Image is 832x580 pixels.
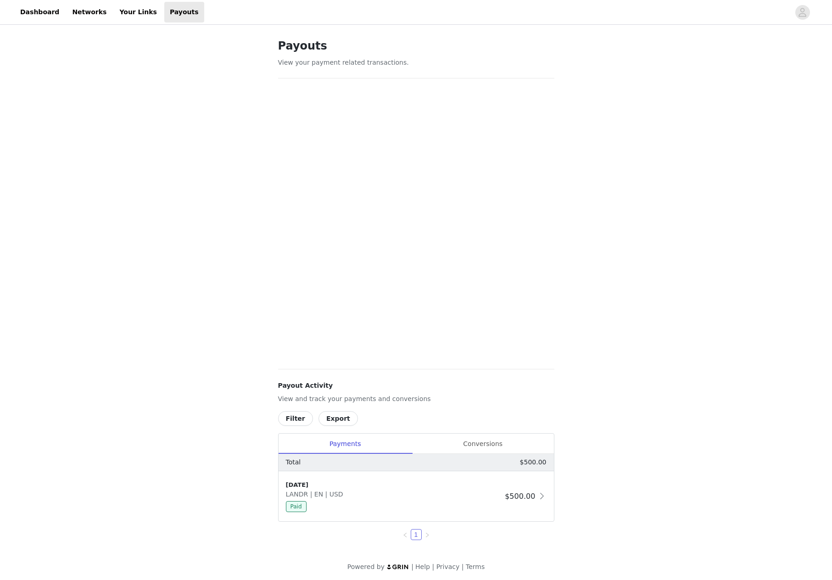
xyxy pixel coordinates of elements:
a: Dashboard [15,2,65,22]
img: logo [386,564,409,570]
div: clickable-list-item [279,471,554,521]
p: View and track your payments and conversions [278,394,554,404]
div: [DATE] [286,480,502,490]
li: Next Page [422,529,433,540]
p: View your payment related transactions. [278,58,554,67]
span: Powered by [347,563,385,570]
li: 1 [411,529,422,540]
span: | [462,563,464,570]
a: 1 [411,530,421,540]
h1: Payouts [278,38,554,54]
span: $500.00 [505,492,535,501]
i: icon: right [424,532,430,538]
a: Your Links [114,2,162,22]
a: Privacy [436,563,460,570]
li: Previous Page [400,529,411,540]
i: icon: left [402,532,408,538]
span: LANDR | EN | USD [286,491,347,498]
span: | [432,563,434,570]
div: Payments [279,434,412,454]
a: Payouts [164,2,204,22]
button: Export [318,411,358,426]
a: Terms [466,563,485,570]
div: avatar [798,5,807,20]
span: Paid [286,501,307,512]
span: | [411,563,413,570]
p: Total [286,457,301,467]
h4: Payout Activity [278,381,554,390]
a: Networks [67,2,112,22]
a: Help [415,563,430,570]
div: Conversions [412,434,554,454]
p: $500.00 [520,457,547,467]
button: Filter [278,411,313,426]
